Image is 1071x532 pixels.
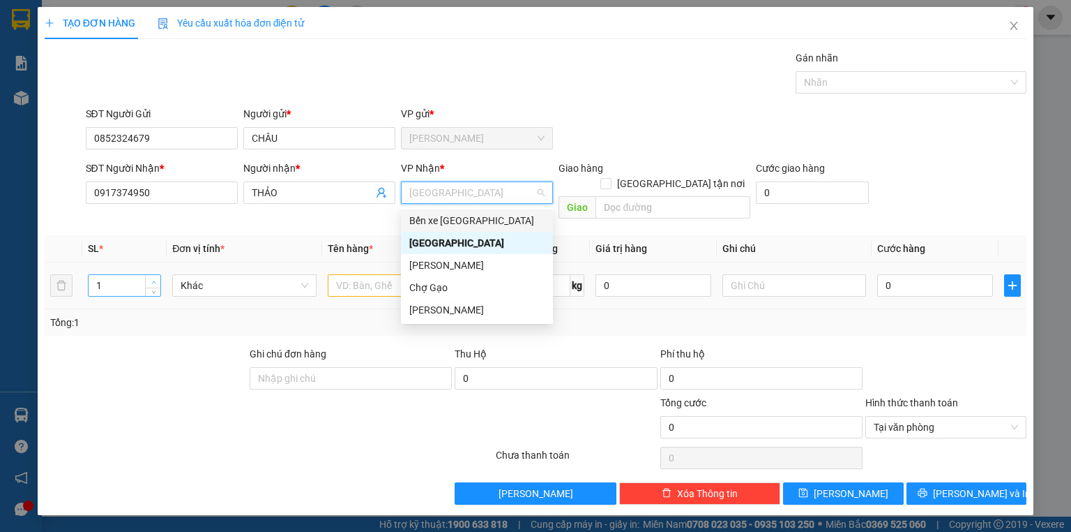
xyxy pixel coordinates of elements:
label: Gán nhãn [796,52,838,64]
div: Người gửi [243,106,395,121]
span: printer [918,488,927,499]
div: Bến xe Tiền Giang [401,209,553,232]
span: plus [1005,280,1020,291]
input: Ghi Chú [722,274,866,297]
span: user-add [376,187,387,198]
span: Tổng cước [660,397,706,408]
button: plus [1004,274,1021,297]
button: deleteXóa Thông tin [619,482,780,505]
span: Khác [181,275,307,296]
div: Chưa thanh toán [494,448,658,472]
div: [PERSON_NAME] [409,302,545,318]
span: Sài Gòn [409,182,545,203]
span: Cước hàng [877,243,925,254]
input: 0 [595,274,711,297]
input: VD: Bàn, Ghế [328,274,471,297]
input: Cước giao hàng [756,182,869,204]
img: icon [158,18,169,29]
div: SĐT Người Gửi [86,106,238,121]
span: Tại văn phòng [874,417,1018,438]
span: Yêu cầu xuất hóa đơn điện tử [158,17,305,29]
div: Chợ Gạo [401,276,553,299]
span: Thu Hộ [455,348,487,360]
span: Xóa Thông tin [677,486,738,501]
span: [PERSON_NAME] [814,486,888,501]
span: [GEOGRAPHIC_DATA] tận nơi [612,176,750,191]
span: [PERSON_NAME] và In [933,486,1031,501]
th: Ghi chú [717,235,872,263]
span: up [149,278,158,286]
input: Ghi chú đơn hàng [250,367,452,390]
div: [PERSON_NAME] [409,258,545,273]
label: Hình thức thanh toán [865,397,958,408]
button: [PERSON_NAME] [455,482,616,505]
div: SĐT Người Nhận [86,161,238,176]
span: Nguyễn Văn Nguyễn [409,128,545,149]
button: printer[PERSON_NAME] và In [906,482,1027,505]
span: close [1008,20,1019,31]
span: save [798,488,808,499]
div: Chợ Gạo [409,280,545,295]
button: save[PERSON_NAME] [783,482,904,505]
span: kg [570,274,584,297]
span: SL [88,243,99,254]
div: Người nhận [243,161,395,176]
div: VP gửi [401,106,553,121]
div: Sài Gòn [401,232,553,254]
span: Giao hàng [559,163,603,174]
div: Cao Tốc [401,254,553,276]
span: down [149,288,158,297]
span: Đơn vị tính [172,243,225,254]
label: Cước giao hàng [756,163,825,174]
span: plus [45,18,54,28]
div: Bến xe [GEOGRAPHIC_DATA] [409,213,545,228]
label: Ghi chú đơn hàng [250,348,326,360]
span: Increase Value [145,275,160,288]
div: Phí thu hộ [660,346,863,367]
div: Nguyễn Văn Nguyễn [401,299,553,321]
span: [PERSON_NAME] [499,486,573,501]
input: Dọc đường [595,196,750,219]
span: TẠO ĐƠN HÀNG [45,17,135,29]
span: Giao [559,196,595,219]
div: [GEOGRAPHIC_DATA] [409,235,545,251]
span: Tên hàng [328,243,373,254]
span: delete [662,488,671,499]
button: Close [994,7,1033,46]
span: VP Nhận [401,163,440,174]
span: Decrease Value [145,288,160,296]
div: Tổng: 1 [50,315,414,330]
button: delete [50,274,73,297]
span: Giá trị hàng [595,243,647,254]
